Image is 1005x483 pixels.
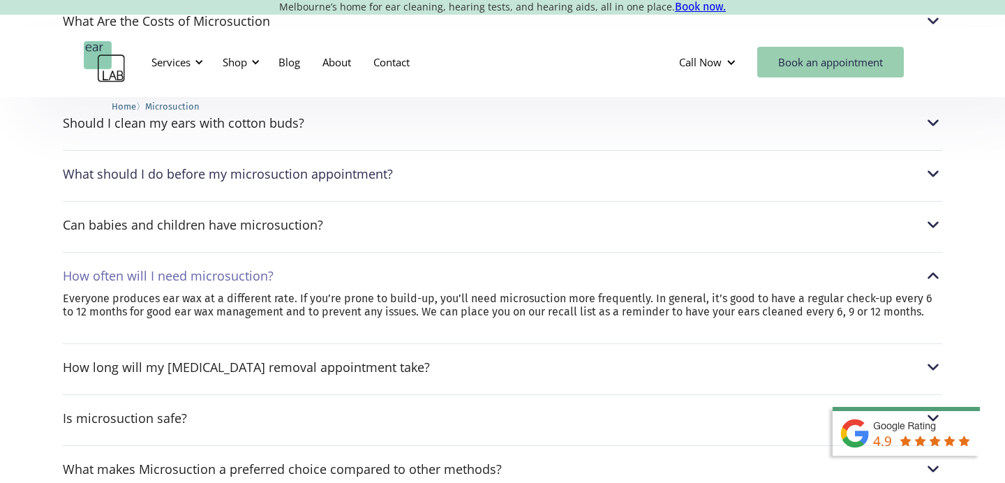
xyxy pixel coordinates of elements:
[924,409,942,427] img: Is microsuction safe?
[924,358,942,376] img: How long will my earwax removal appointment take?
[145,101,200,112] span: Microsuction
[63,14,270,28] div: What Are the Costs of Microsuction
[112,99,136,112] a: Home
[151,55,191,69] div: Services
[214,41,264,83] div: Shop
[63,292,942,332] nav: How often will I need microsuction?How often will I need microsuction?
[924,460,942,478] img: What makes Microsuction a preferred choice compared to other methods?
[63,462,502,476] div: What makes Microsuction a preferred choice compared to other methods?
[63,116,304,130] div: Should I clean my ears with cotton buds?
[223,55,247,69] div: Shop
[679,55,722,69] div: Call Now
[63,411,187,425] div: Is microsuction safe?
[63,114,942,132] div: Should I clean my ears with cotton buds?Should I clean my ears with cotton buds?
[924,165,942,183] img: What should I do before my microsuction appointment?
[362,42,421,82] a: Contact
[63,460,942,478] div: What makes Microsuction a preferred choice compared to other methods?What makes Microsuction a pr...
[63,358,942,376] div: How long will my [MEDICAL_DATA] removal appointment take?How long will my earwax removal appointm...
[63,269,274,283] div: How often will I need microsuction?
[63,292,942,318] p: Everyone produces ear wax at a different rate. If you’re prone to build-up, you’ll need microsuct...
[267,42,311,82] a: Blog
[63,216,942,234] div: Can babies and children have microsuction?Can babies and children have microsuction?
[668,41,750,83] div: Call Now
[63,165,942,183] div: What should I do before my microsuction appointment?What should I do before my microsuction appoi...
[145,99,200,112] a: Microsuction
[84,41,126,83] a: home
[112,101,136,112] span: Home
[63,12,942,30] div: What Are the Costs of MicrosuctionWhat Are the Costs of Microsuction
[924,12,942,30] img: What Are the Costs of Microsuction
[63,267,942,285] div: How often will I need microsuction?How often will I need microsuction?
[63,167,393,181] div: What should I do before my microsuction appointment?
[63,218,323,232] div: Can babies and children have microsuction?
[924,114,942,132] img: Should I clean my ears with cotton buds?
[63,409,942,427] div: Is microsuction safe?Is microsuction safe?
[112,99,145,114] li: 〉
[924,267,942,285] img: How often will I need microsuction?
[757,47,904,77] a: Book an appointment
[924,216,942,234] img: Can babies and children have microsuction?
[311,42,362,82] a: About
[143,41,207,83] div: Services
[63,360,430,374] div: How long will my [MEDICAL_DATA] removal appointment take?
